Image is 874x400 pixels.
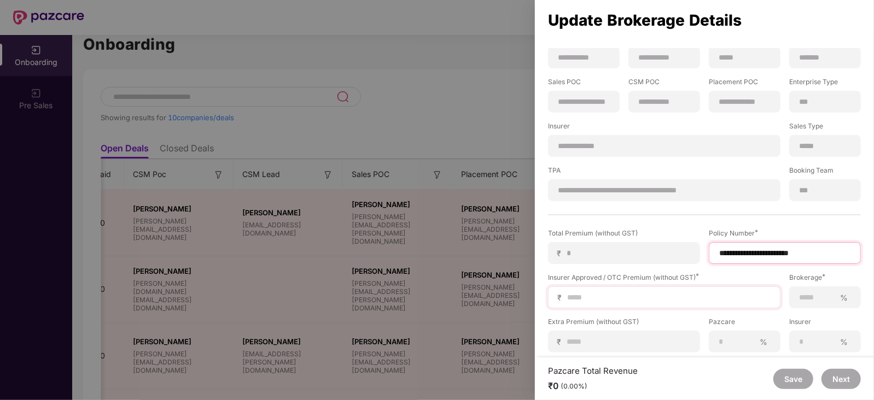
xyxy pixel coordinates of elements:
div: Brokerage [789,273,861,282]
label: Enterprise Type [789,77,861,91]
label: Sales Type [789,121,861,135]
span: ₹ [557,337,566,347]
span: % [836,292,852,303]
span: % [836,337,852,347]
span: % [755,337,772,347]
button: Save [773,369,813,389]
label: Insurer [548,121,780,135]
div: Insurer Approved / OTC Premium (without GST) [548,273,780,282]
label: Total Premium (without GST) [548,228,700,242]
label: Insurer [789,317,861,331]
label: CSM POC [628,77,700,91]
span: ₹ [557,248,566,258]
label: Booking Team [789,166,861,179]
div: ₹0 [548,380,638,392]
button: Next [821,369,861,389]
div: Policy Number [709,228,861,238]
label: Extra Premium (without GST) [548,317,700,331]
label: TPA [548,166,780,179]
div: Pazcare Total Revenue [548,366,638,376]
span: ₹ [557,292,566,303]
div: Update Brokerage Details [548,14,861,26]
label: Pazcare [709,317,780,331]
label: Sales POC [548,77,620,91]
label: Placement POC [709,77,780,91]
div: (0.00%) [561,382,587,391]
